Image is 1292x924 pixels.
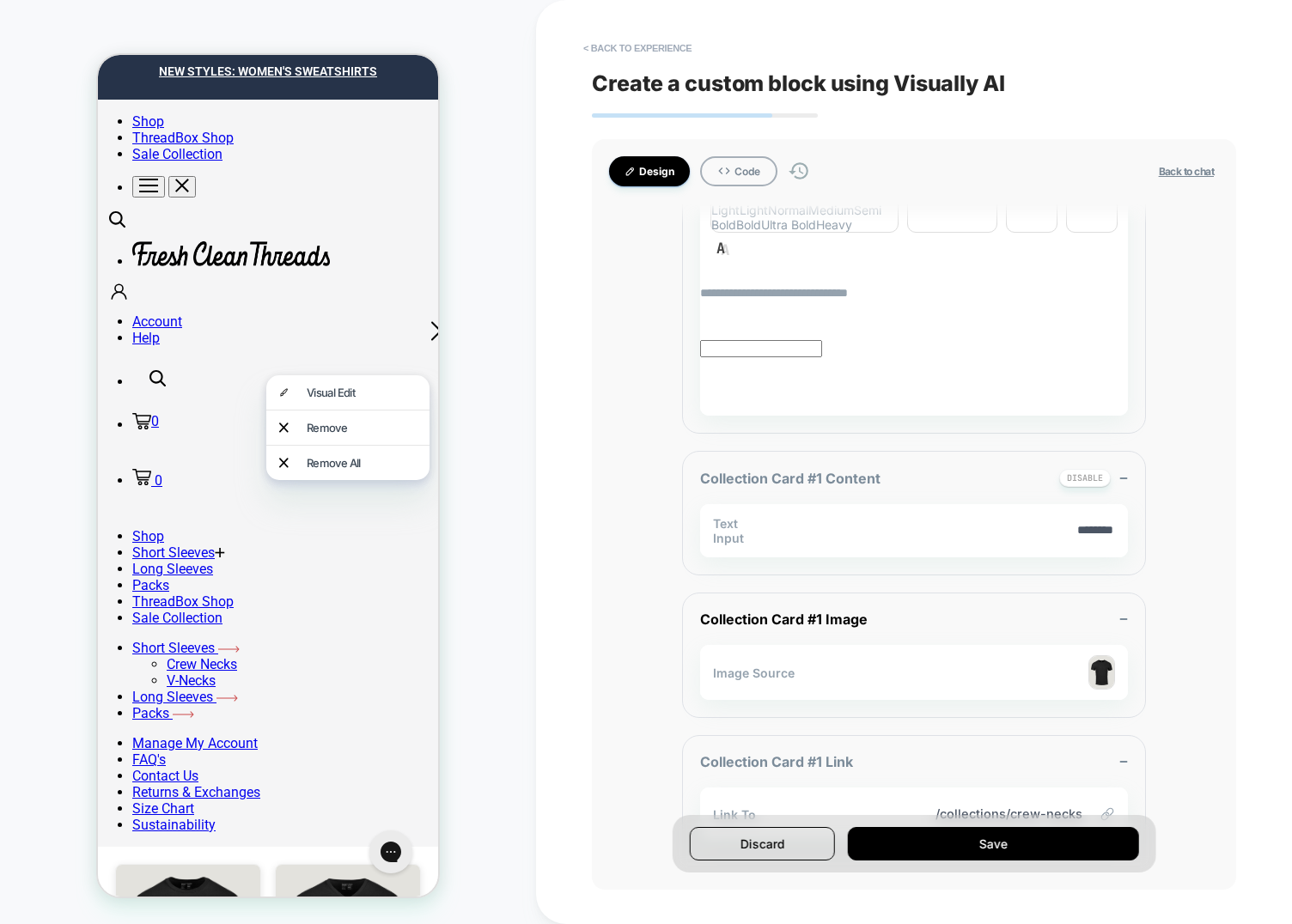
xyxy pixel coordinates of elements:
a: NEW STYLES: WOMEN'S SWEATSHIRTS [21,3,319,41]
button: Ordered list [800,241,810,256]
img: remove element [181,366,191,380]
span: /collections/crew-necks [773,806,1082,821]
a: Size Chart [34,745,96,762]
button: Save [848,827,1138,860]
button: Disable [1059,469,1111,487]
a: Sustainability [34,762,118,778]
button: Design [609,156,690,186]
a: ThreadBox Shop [34,75,136,91]
a: Shop [34,58,66,75]
button: Code [700,156,777,186]
iframe: Gorgias live chat messenger [263,769,323,824]
span: Text Input [713,516,771,545]
button: Right to Left [838,241,848,256]
button: Discard [690,827,835,860]
img: Visual Edit [181,331,191,344]
a: Sale Collection [34,91,125,107]
div: Visual Edit [209,331,321,344]
span: Collection Card #1 Content [700,470,881,487]
span: Create a custom block using Visually AI [592,70,1236,96]
a: THE LAYER SHOP - NOW OPEN [21,41,319,80]
a: Returns & Exchanges [34,729,162,745]
button: Strike [781,241,791,256]
span: Collection Card #1 Image [700,611,868,628]
span: Collection Card #1 Link [700,753,853,770]
button: < Back to experience [575,34,700,62]
button: Back to chat [1154,164,1219,179]
button: Underline [762,241,772,256]
a: Contact Us [34,713,101,729]
img: preview [1088,655,1115,690]
div: Remove All [209,401,321,415]
button: Italic [743,241,753,256]
img: Remove All [181,401,191,415]
span: Link To [713,807,756,822]
button: Bullet list [819,241,829,256]
div: Remove [209,366,321,380]
span: Image Source [713,666,795,680]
